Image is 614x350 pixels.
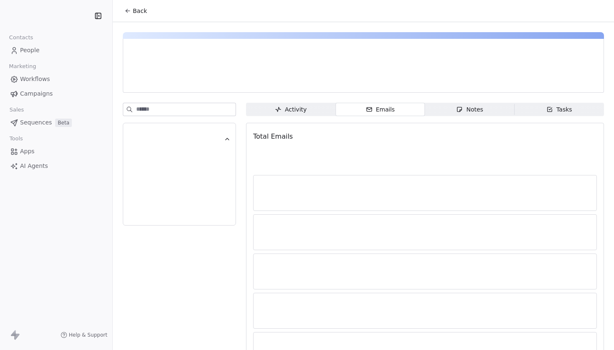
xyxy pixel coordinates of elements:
span: People [20,46,40,55]
span: Apps [20,147,35,156]
div: Activity [275,105,307,114]
a: SequencesBeta [7,116,106,129]
span: Back [133,7,147,15]
div: Notes [456,105,483,114]
span: Contacts [5,31,37,44]
div: Tasks [546,105,572,114]
span: Beta [55,119,72,127]
span: Workflows [20,75,50,84]
a: Apps [7,145,106,158]
button: Back [119,3,152,18]
span: Sequences [20,118,52,127]
span: Campaigns [20,89,53,98]
span: Tools [6,132,26,145]
a: People [7,43,106,57]
span: AI Agents [20,162,48,170]
span: Sales [6,104,28,116]
a: Workflows [7,72,106,86]
span: Total Emails [253,132,293,140]
span: Marketing [5,60,40,73]
a: Campaigns [7,87,106,101]
a: Help & Support [61,332,107,338]
span: Help & Support [69,332,107,338]
a: AI Agents [7,159,106,173]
